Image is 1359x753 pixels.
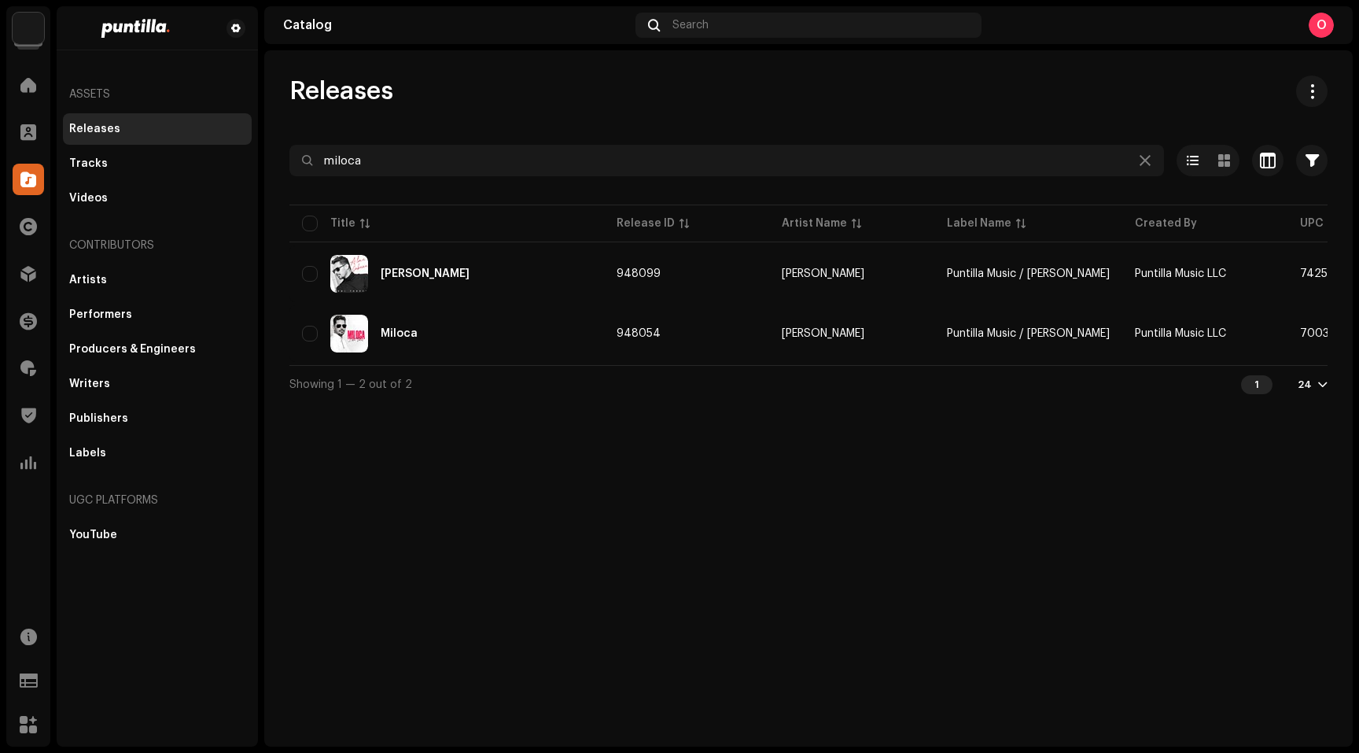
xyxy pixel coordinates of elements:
img: 2b818475-bbf4-4b98-bec1-5711c409c9dc [69,19,201,38]
span: Search [672,19,709,31]
re-m-nav-item: Tracks [63,148,252,179]
img: a6437e74-8c8e-4f74-a1ce-131745af0155 [13,13,44,44]
span: Puntilla Music LLC [1135,328,1226,339]
div: [PERSON_NAME] [782,328,864,339]
div: Release ID [617,216,675,231]
div: Writers [69,378,110,390]
div: O [1309,13,1334,38]
div: 24 [1298,378,1312,391]
div: 1 [1241,375,1272,394]
div: Releases [69,123,120,135]
img: c1462101-bf78-43fe-86ab-6901b09b5390 [330,315,368,353]
div: [PERSON_NAME] [782,268,864,279]
span: Releases [289,76,393,107]
div: Tracks [69,157,108,170]
input: Search [289,145,1164,176]
re-m-nav-item: Producers & Engineers [63,334,252,365]
span: Leoni Torres [782,328,922,339]
div: Alma Cubana [381,268,470,279]
div: Labels [69,447,106,460]
div: Performers [69,308,132,321]
re-m-nav-item: Performers [63,299,252,330]
re-m-nav-item: Writers [63,368,252,400]
re-m-nav-item: Artists [63,264,252,296]
div: Title [330,216,355,231]
div: Artist Name [782,216,847,231]
div: Videos [69,192,108,205]
re-a-nav-header: Contributors [63,227,252,264]
re-m-nav-item: Videos [63,183,252,214]
span: Leoni Torres [782,268,922,279]
span: Puntilla Music / Leoni Torres [947,268,1110,279]
re-a-nav-header: Assets [63,76,252,113]
span: 948054 [617,328,661,339]
div: Label Name [947,216,1011,231]
span: 948099 [617,268,661,279]
span: Puntilla Music / Leoni Torres [947,328,1110,339]
re-m-nav-item: Publishers [63,403,252,434]
div: Catalog [283,19,629,31]
re-m-nav-item: Releases [63,113,252,145]
re-m-nav-item: YouTube [63,519,252,551]
span: Puntilla Music LLC [1135,268,1226,279]
div: Publishers [69,412,128,425]
re-a-nav-header: UGC Platforms [63,482,252,519]
div: Producers & Engineers [69,343,196,356]
div: YouTube [69,529,117,541]
div: Miloca [381,328,418,339]
re-m-nav-item: Labels [63,437,252,469]
span: Showing 1 — 2 out of 2 [289,379,412,390]
div: Artists [69,274,107,286]
img: 0d816760-8cc1-4782-8ab6-f077a841dad1 [330,255,368,293]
